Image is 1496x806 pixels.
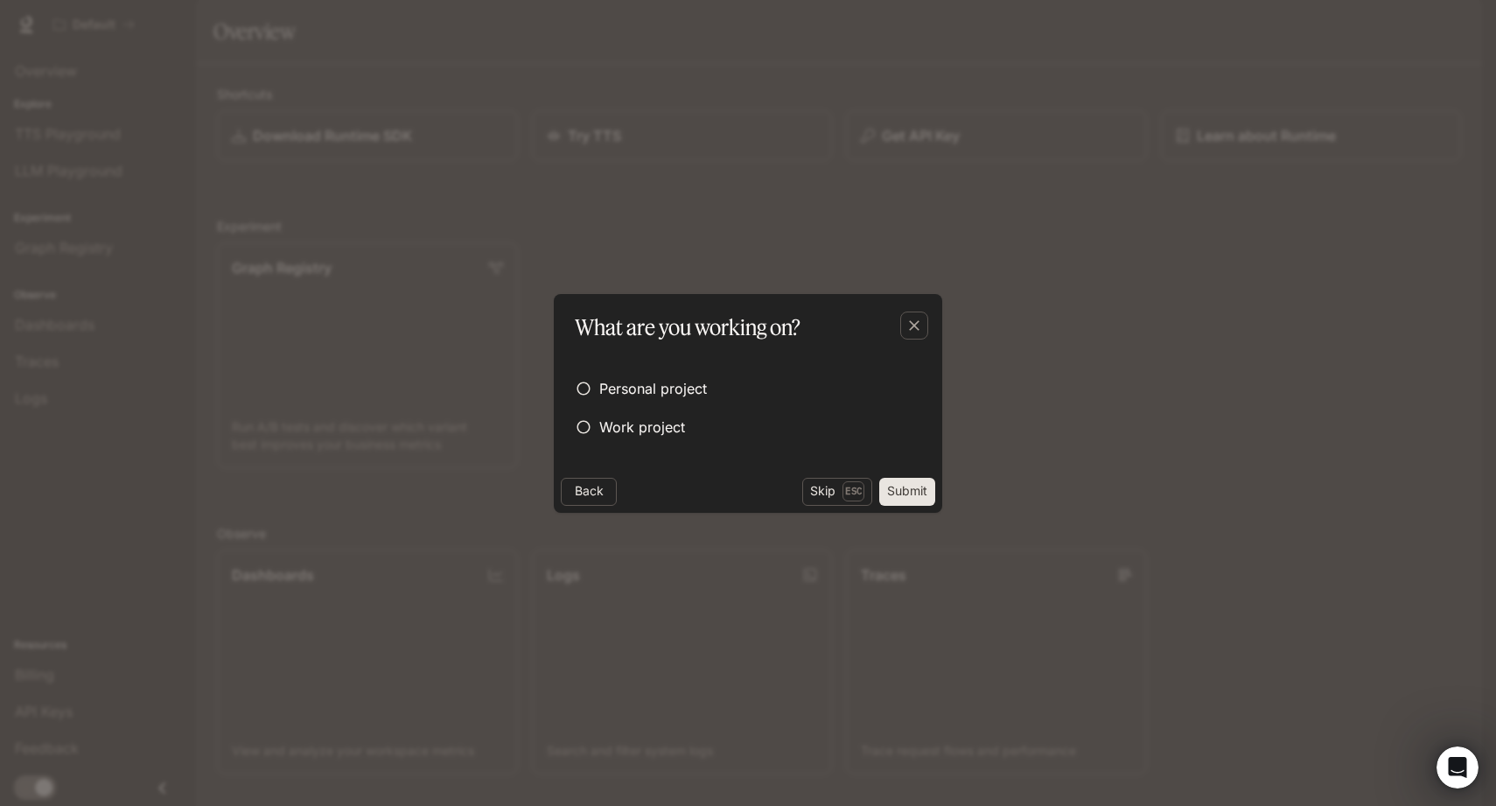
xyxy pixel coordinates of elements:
iframe: Intercom live chat [1437,746,1479,788]
p: Esc [842,481,864,501]
span: Personal project [599,378,707,399]
span: Work project [599,417,685,438]
button: Back [561,478,617,506]
button: Submit [879,478,935,506]
p: What are you working on? [575,312,800,343]
button: SkipEsc [802,478,872,506]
